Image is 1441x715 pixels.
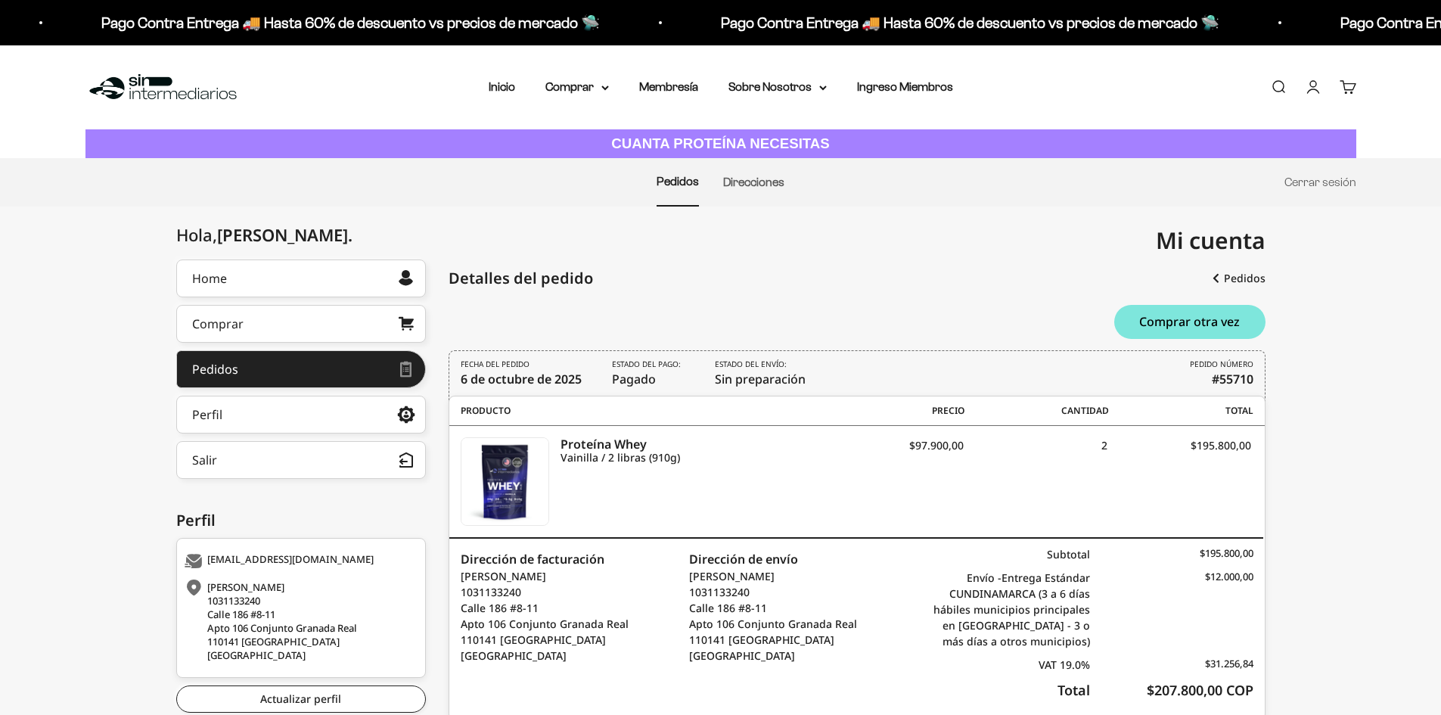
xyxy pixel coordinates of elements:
[927,680,1090,701] div: Total
[964,437,1107,468] div: 2
[461,359,530,370] i: FECHA DEL PEDIDO
[612,359,681,370] i: Estado del pago:
[1213,265,1266,292] a: Pedidos
[715,359,806,388] span: Sin preparación
[1109,404,1253,418] span: Total
[561,437,819,465] a: Proteína Whey Vainilla / 2 libras (910g)
[192,318,244,330] div: Comprar
[728,77,827,97] summary: Sobre Nosotros
[176,260,426,297] a: Home
[192,409,222,421] div: Perfil
[561,451,819,465] i: Vainilla / 2 libras (910g)
[1107,437,1251,468] div: $195.800,00
[545,77,609,97] summary: Comprar
[1139,316,1240,328] span: Comprar otra vez
[1090,570,1253,649] div: $12.000,00
[964,404,1109,418] span: Cantidad
[639,80,698,93] a: Membresía
[612,359,685,388] span: Pagado
[657,175,699,188] a: Pedidos
[1284,176,1356,188] a: Cerrar sesión
[176,396,426,434] a: Perfil
[192,363,238,375] div: Pedidos
[176,441,426,479] button: Salir
[1156,225,1266,256] span: Mi cuenta
[449,267,593,290] div: Detalles del pedido
[1114,305,1266,339] button: Comprar otra vez
[98,11,596,35] p: Pago Contra Entrega 🚚 Hasta 60% de descuento vs precios de mercado 🛸
[927,657,1090,673] div: VAT 19.0%
[927,570,1090,649] div: Entrega Estándar CUNDINAMARCA (3 a 6 días hábiles municipios principales en [GEOGRAPHIC_DATA] - 3...
[176,685,426,713] a: Actualizar perfil
[461,551,604,567] strong: Dirección de facturación
[348,223,352,246] span: .
[1090,657,1253,673] div: $31.256,84
[176,225,352,244] div: Hola,
[723,176,784,188] a: Direcciones
[489,80,515,93] a: Inicio
[176,305,426,343] a: Comprar
[461,404,821,418] span: Producto
[192,272,227,284] div: Home
[461,568,629,664] p: [PERSON_NAME] 1031133240 Calle 186 #8-11 Apto 106 Conjunto Granada Real 110141 [GEOGRAPHIC_DATA] ...
[185,580,414,662] div: [PERSON_NAME] 1031133240 Calle 186 #8-11 Apto 106 Conjunto Granada Real 110141 [GEOGRAPHIC_DATA] ...
[461,437,549,526] a: Proteína Whey - Vainilla - Vainilla / 2 libras (910g)
[561,437,819,451] i: Proteína Whey
[85,129,1356,159] a: CUANTA PROTEÍNA NECESITAS
[217,223,352,246] span: [PERSON_NAME]
[1212,370,1253,388] b: #55710
[689,568,857,664] p: [PERSON_NAME] 1031133240 Calle 186 #8-11 Apto 106 Conjunto Granada Real 110141 [GEOGRAPHIC_DATA] ...
[176,350,426,388] a: Pedidos
[715,359,787,370] i: Estado del envío:
[927,546,1090,562] div: Subtotal
[821,404,965,418] span: Precio
[689,551,798,567] strong: Dirección de envío
[857,80,953,93] a: Ingreso Miembros
[192,454,217,466] div: Salir
[909,438,964,452] span: $97.900,00
[611,135,830,151] strong: CUANTA PROTEÍNA NECESITAS
[176,509,426,532] div: Perfil
[461,371,582,387] time: 6 de octubre de 2025
[461,438,548,525] img: Proteína Whey - Vainilla - Vainilla / 2 libras (910g)
[185,554,414,569] div: [EMAIL_ADDRESS][DOMAIN_NAME]
[967,570,1002,585] span: Envío -
[1090,680,1253,701] div: $207.800,00 COP
[717,11,1216,35] p: Pago Contra Entrega 🚚 Hasta 60% de descuento vs precios de mercado 🛸
[1190,359,1253,370] i: PEDIDO NÚMERO
[1090,546,1253,562] div: $195.800,00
